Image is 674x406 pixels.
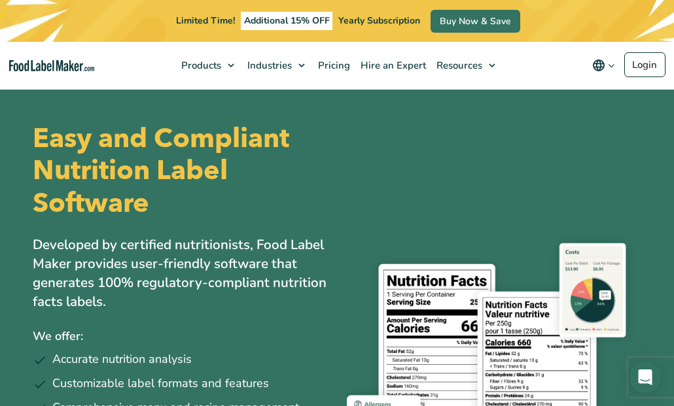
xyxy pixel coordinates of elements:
span: Additional 15% OFF [241,12,333,30]
span: Resources [433,59,484,72]
a: Pricing [311,42,354,89]
h1: Easy and Compliant Nutrition Label Software [33,123,327,220]
p: We offer: [33,327,327,346]
span: Industries [243,59,293,72]
a: Industries [241,42,311,89]
span: Pricing [314,59,351,72]
a: Buy Now & Save [431,10,520,33]
span: Hire an Expert [357,59,427,72]
p: Developed by certified nutritionists, Food Label Maker provides user-friendly software that gener... [33,235,327,311]
span: Accurate nutrition analysis [52,350,192,368]
span: Limited Time! [176,14,235,27]
span: Customizable label formats and features [52,375,269,392]
a: Products [175,42,241,89]
span: Yearly Subscription [338,14,420,27]
a: Login [624,52,665,77]
a: Hire an Expert [354,42,430,89]
div: Open Intercom Messenger [630,362,661,393]
a: Resources [430,42,502,89]
span: Products [177,59,222,72]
